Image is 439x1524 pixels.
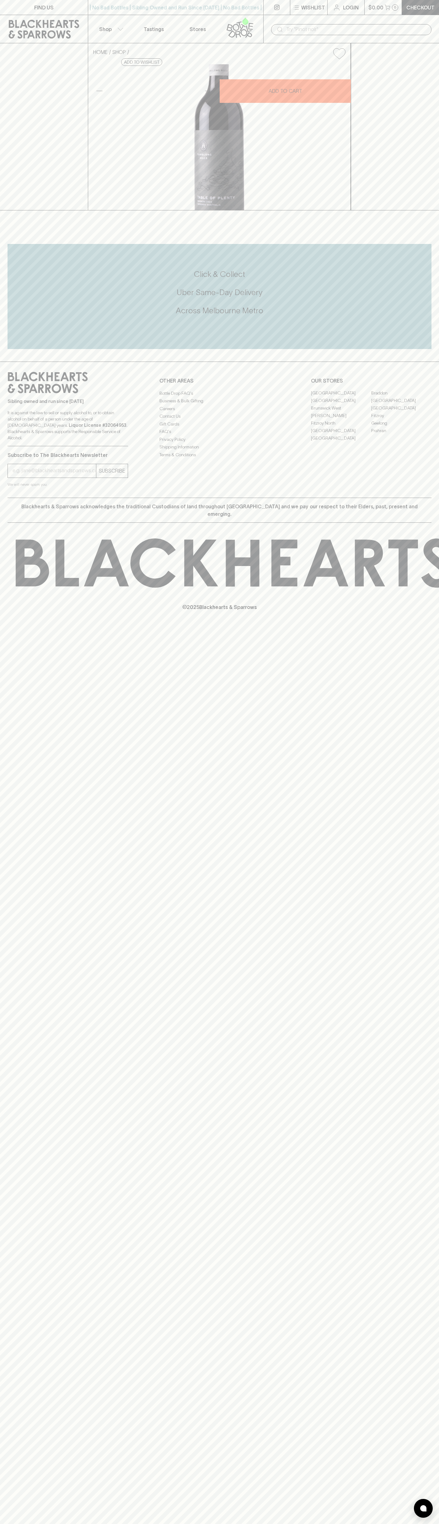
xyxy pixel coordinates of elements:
button: Shop [88,15,132,43]
a: Fitzroy [371,412,431,420]
p: Subscribe to The Blackhearts Newsletter [8,451,128,459]
p: Stores [190,25,206,33]
a: Brunswick West [311,405,371,412]
a: [GEOGRAPHIC_DATA] [311,427,371,435]
p: $0.00 [368,4,383,11]
a: HOME [93,49,108,55]
div: Call to action block [8,244,431,349]
button: Add to wishlist [331,46,348,62]
a: Careers [159,405,280,412]
h5: Across Melbourne Metro [8,305,431,316]
button: ADD TO CART [220,79,351,103]
p: FIND US [34,4,54,11]
a: Bottle Drop FAQ's [159,389,280,397]
button: Add to wishlist [121,58,162,66]
p: ADD TO CART [269,87,302,95]
a: [GEOGRAPHIC_DATA] [371,397,431,405]
input: e.g. jane@blackheartsandsparrows.com.au [13,466,96,476]
p: Login [343,4,359,11]
p: 0 [394,6,396,9]
a: Contact Us [159,413,280,420]
a: Fitzroy North [311,420,371,427]
p: It is against the law to sell or supply alcohol to, or to obtain alcohol on behalf of a person un... [8,410,128,441]
p: Checkout [406,4,435,11]
a: Stores [176,15,220,43]
img: 37269.png [88,64,351,210]
p: Shop [99,25,112,33]
a: [GEOGRAPHIC_DATA] [311,435,371,442]
a: [GEOGRAPHIC_DATA] [371,405,431,412]
a: Terms & Conditions [159,451,280,458]
strong: Liquor License #32064953 [69,423,126,428]
a: SHOP [112,49,126,55]
p: We will never spam you [8,481,128,488]
a: Privacy Policy [159,436,280,443]
a: Geelong [371,420,431,427]
a: Business & Bulk Gifting [159,397,280,405]
p: OTHER AREAS [159,377,280,384]
a: Shipping Information [159,443,280,451]
p: Blackhearts & Sparrows acknowledges the traditional Custodians of land throughout [GEOGRAPHIC_DAT... [12,503,427,518]
p: SUBSCRIBE [99,467,125,474]
h5: Click & Collect [8,269,431,279]
input: Try "Pinot noir" [286,24,426,34]
p: Wishlist [301,4,325,11]
a: Braddon [371,389,431,397]
a: Gift Cards [159,420,280,428]
a: Tastings [132,15,176,43]
a: [GEOGRAPHIC_DATA] [311,389,371,397]
img: bubble-icon [420,1505,426,1511]
a: FAQ's [159,428,280,436]
p: OUR STORES [311,377,431,384]
h5: Uber Same-Day Delivery [8,287,431,298]
a: [PERSON_NAME] [311,412,371,420]
a: [GEOGRAPHIC_DATA] [311,397,371,405]
button: SUBSCRIBE [96,464,128,478]
a: Prahran [371,427,431,435]
p: Sibling owned and run since [DATE] [8,398,128,405]
p: Tastings [144,25,164,33]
